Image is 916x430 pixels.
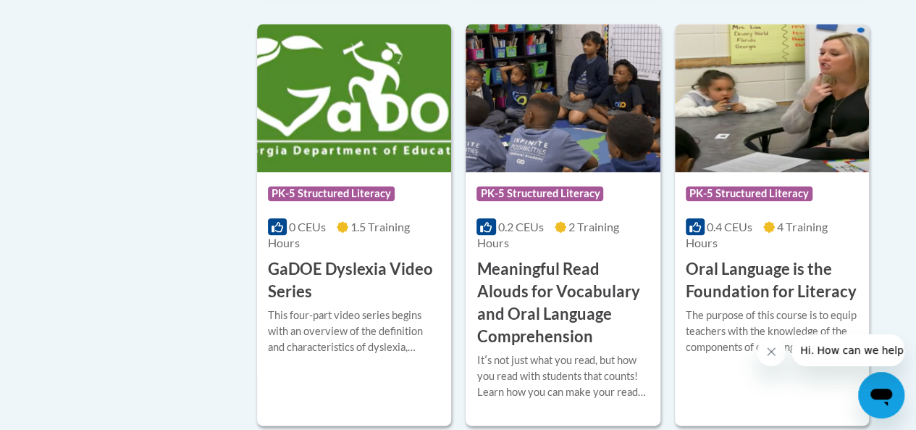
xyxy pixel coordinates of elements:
img: Course Logo [675,24,869,172]
h3: GaDOE Dyslexia Video Series [268,258,440,303]
iframe: Close message [757,337,786,366]
img: Course Logo [466,24,660,172]
a: Course LogoPK-5 Structured Literacy0 CEUs1.5 Training Hours GaDOE Dyslexia Video SeriesThis four-... [257,24,451,426]
iframe: Message from company [791,334,904,366]
h3: Meaningful Read Alouds for Vocabulary and Oral Language Comprehension [476,258,649,347]
iframe: Button to launch messaging window [858,372,904,418]
div: The purpose of this course is to equip teachers with the knowledge of the components of oral lang... [686,307,858,355]
span: PK-5 Structured Literacy [268,186,395,201]
div: This four-part video series begins with an overview of the definition and characteristics of dysl... [268,307,440,355]
h3: Oral Language is the Foundation for Literacy [686,258,858,303]
span: 0.4 CEUs [707,220,752,233]
div: Itʹs not just what you read, but how you read with students that counts! Learn how you can make y... [476,352,649,400]
a: Course LogoPK-5 Structured Literacy0.4 CEUs4 Training Hours Oral Language is the Foundation for L... [675,24,869,426]
span: PK-5 Structured Literacy [686,186,812,201]
span: Hi. How can we help? [9,10,117,22]
a: Course LogoPK-5 Structured Literacy0.2 CEUs2 Training Hours Meaningful Read Alouds for Vocabulary... [466,24,660,426]
span: PK-5 Structured Literacy [476,186,603,201]
img: Course Logo [257,24,451,172]
span: 0.2 CEUs [498,220,544,233]
span: 0 CEUs [289,220,326,233]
